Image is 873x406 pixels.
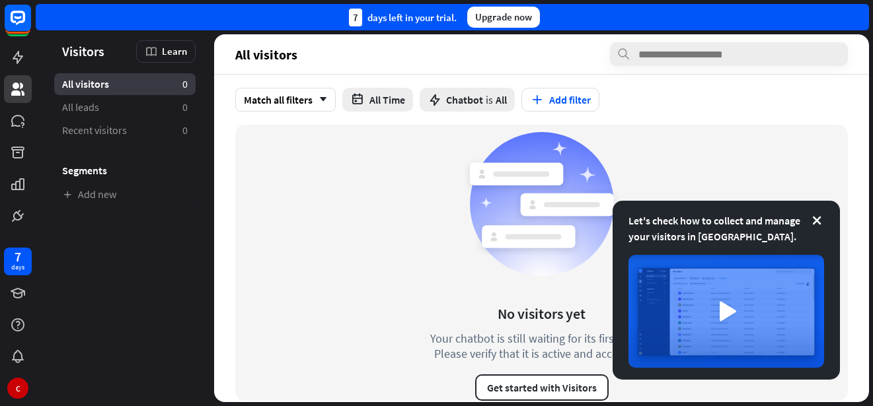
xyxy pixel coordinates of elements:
div: 7 [15,251,21,263]
div: Your chatbot is still waiting for its first visitor. Please verify that it is active and accessible. [406,331,677,361]
span: Visitors [62,44,104,59]
span: All [496,93,507,106]
h3: Segments [54,164,196,177]
aside: 0 [182,77,188,91]
span: Recent visitors [62,123,127,137]
span: All leads [62,100,99,114]
button: All Time [342,88,413,112]
div: Let's check how to collect and manage your visitors in [GEOGRAPHIC_DATA]. [628,213,824,244]
span: Chatbot [446,93,483,106]
button: Add filter [521,88,599,112]
div: days left in your trial. [349,9,457,26]
div: 7 [349,9,362,26]
button: Open LiveChat chat widget [11,5,50,45]
div: Match all filters [235,88,336,112]
span: Learn [162,45,187,57]
img: image [628,255,824,368]
div: Upgrade now [467,7,540,28]
span: All visitors [62,77,109,91]
a: Add new [54,184,196,205]
div: days [11,263,24,272]
i: arrow_down [313,96,327,104]
span: All visitors [235,47,297,62]
aside: 0 [182,123,188,137]
a: 7 days [4,248,32,275]
a: Recent visitors 0 [54,119,196,141]
button: Get started with Visitors [475,374,609,401]
div: No visitors yet [498,304,586,323]
div: C [7,378,28,399]
aside: 0 [182,100,188,114]
span: is [486,93,493,106]
a: All leads 0 [54,96,196,118]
